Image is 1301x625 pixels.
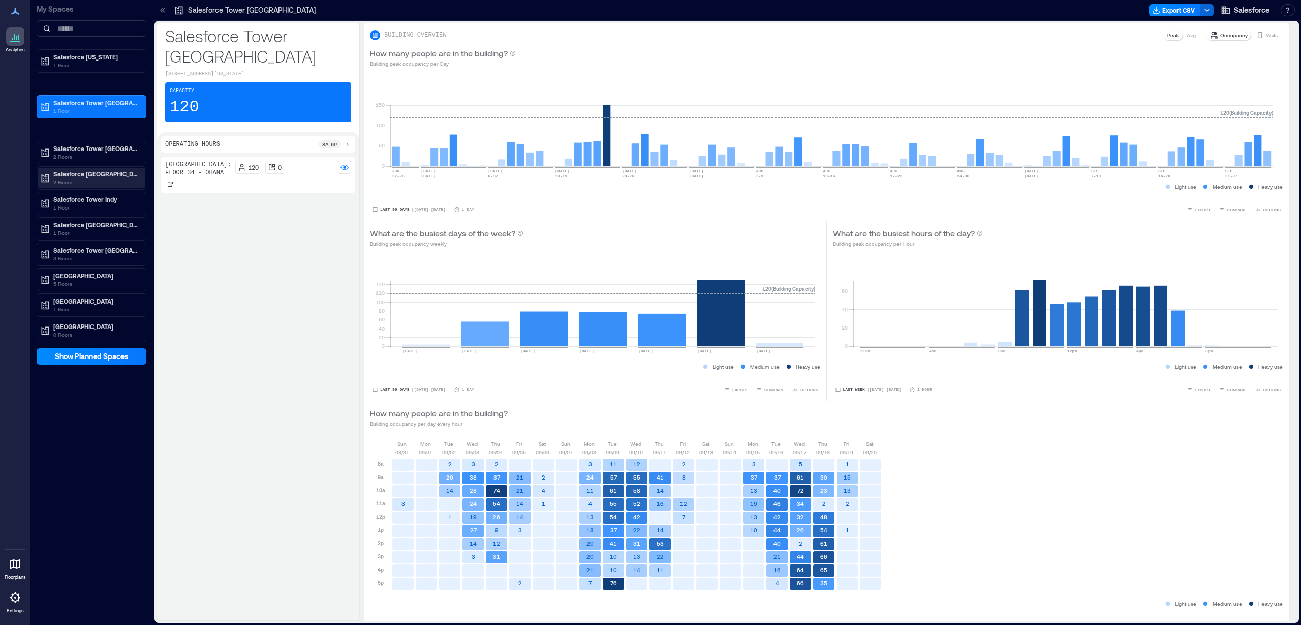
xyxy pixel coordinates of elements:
p: 8a [378,460,384,468]
text: 21-27 [1225,174,1237,178]
p: Medium use [1213,183,1242,191]
button: Show Planned Spaces [37,348,146,365]
text: 3 [588,461,592,467]
p: Mon [584,440,595,448]
tspan: 140 [376,281,385,287]
p: Medium use [750,363,780,371]
text: [DATE] [689,169,704,173]
span: Show Planned Spaces [55,351,129,362]
p: Tue [444,440,453,448]
button: OPTIONS [1253,204,1283,215]
text: [DATE] [421,174,436,178]
text: 10 [750,527,757,533]
text: 4am [929,349,937,353]
p: 1p [378,526,384,534]
p: 5 Floors [53,280,139,288]
text: 6-12 [488,174,498,178]
text: 61 [820,540,827,547]
text: 17-23 [890,174,902,178]
text: 12pm [1067,349,1077,353]
button: Last 90 Days |[DATE]-[DATE] [370,204,448,215]
p: Sat [866,440,873,448]
text: 8am [998,349,1006,353]
p: Heavy use [1258,363,1283,371]
text: 58 [633,487,640,494]
p: [GEOGRAPHIC_DATA]: Floor 34 - Ohana [165,161,231,177]
p: 09/16 [769,448,783,456]
tspan: 120 [376,290,385,296]
span: EXPORT [1195,206,1211,213]
tspan: 80 [379,308,385,314]
p: Fri [844,440,849,448]
p: Heavy use [796,363,820,371]
text: 8 [682,474,686,481]
p: 09/08 [582,448,596,456]
text: 16 [657,500,664,507]
text: 55 [633,474,640,481]
button: COMPARE [1217,384,1249,395]
text: 23 [820,487,827,494]
text: 7 [682,514,686,520]
text: 3 [472,461,475,467]
p: What are the busiest hours of the day? [833,227,975,240]
p: Mon [420,440,431,448]
p: How many people are in the building? [370,407,508,420]
p: 2 Floors [53,153,139,161]
p: 120 [248,163,259,171]
p: Capacity [170,87,194,95]
text: 37 [610,527,617,533]
span: COMPARE [764,386,784,393]
button: Last 90 Days |[DATE]-[DATE] [370,384,448,395]
text: 3-9 [756,174,764,178]
text: 14 [657,527,664,533]
p: BUILDING OVERVIEW [384,31,446,39]
text: 4pm [1136,349,1144,353]
text: 26 [797,527,804,533]
p: 0 Floors [53,331,139,339]
text: 54 [493,500,500,507]
text: 4 [588,500,592,507]
text: [DATE] [402,349,417,353]
text: [DATE] [756,349,771,353]
text: 14 [516,514,523,520]
text: 2 [846,500,849,507]
text: 57 [610,474,617,481]
p: Operating Hours [165,140,220,148]
text: 53 [657,540,664,547]
p: 09/18 [816,448,830,456]
p: Tue [608,440,617,448]
button: Salesforce [1218,2,1273,18]
p: 10a [376,486,385,494]
tspan: 60 [841,288,847,294]
text: SEP [1091,169,1099,173]
p: 1 Day [462,206,474,213]
p: Building peak occupancy per Day [370,59,516,68]
text: 54 [820,527,827,533]
p: 0 [278,163,282,171]
p: Salesforce Tower [GEOGRAPHIC_DATA] [53,99,139,107]
text: 3 [401,500,405,507]
p: 09/14 [723,448,736,456]
p: 09/02 [442,448,456,456]
p: Building occupancy per day every hour [370,420,508,428]
p: Thu [491,440,500,448]
p: Mon [748,440,758,448]
text: 4 [542,487,545,494]
text: 1 [448,514,452,520]
text: 32 [797,514,804,520]
text: 31 [633,540,640,547]
text: 2 [495,461,499,467]
text: 12 [493,540,500,547]
text: 27 [470,527,477,533]
p: Wed [467,440,478,448]
p: 09/06 [536,448,549,456]
text: 13-19 [555,174,567,178]
text: 22-28 [392,174,405,178]
p: 09/11 [653,448,666,456]
text: 24-30 [957,174,969,178]
p: 09/10 [629,448,643,456]
p: 09/13 [699,448,713,456]
text: [DATE] [461,349,476,353]
text: 13 [750,487,757,494]
text: 40 [773,487,781,494]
